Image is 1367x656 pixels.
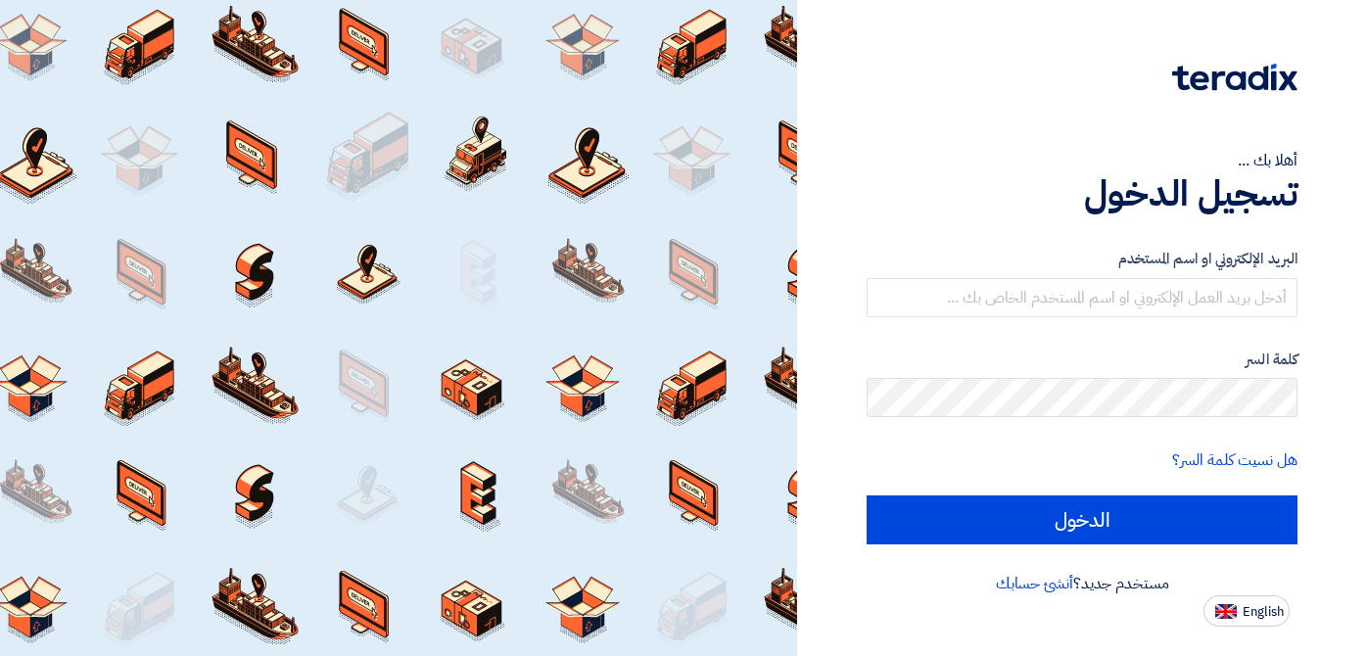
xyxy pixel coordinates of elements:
div: مستخدم جديد؟ [867,572,1297,595]
button: English [1203,595,1290,627]
a: أنشئ حسابك [996,572,1073,595]
input: الدخول [867,495,1297,544]
label: البريد الإلكتروني او اسم المستخدم [867,248,1297,270]
a: هل نسيت كلمة السر؟ [1172,448,1297,472]
img: Teradix logo [1172,64,1297,91]
img: en-US.png [1215,604,1237,619]
h1: تسجيل الدخول [867,172,1297,215]
input: أدخل بريد العمل الإلكتروني او اسم المستخدم الخاص بك ... [867,278,1297,317]
span: English [1243,605,1284,619]
div: أهلا بك ... [867,149,1297,172]
label: كلمة السر [867,349,1297,371]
